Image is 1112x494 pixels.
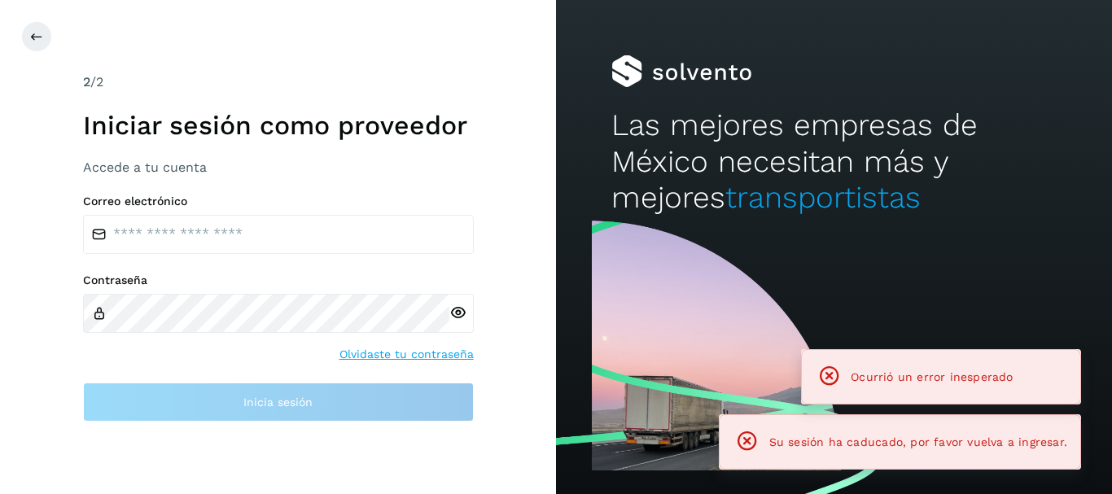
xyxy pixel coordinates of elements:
[83,273,474,287] label: Contraseña
[611,107,1056,216] h2: Las mejores empresas de México necesitan más y mejores
[83,110,474,141] h1: Iniciar sesión como proveedor
[851,370,1013,383] span: Ocurrió un error inesperado
[83,383,474,422] button: Inicia sesión
[339,346,474,363] a: Olvidaste tu contraseña
[83,195,474,208] label: Correo electrónico
[83,72,474,92] div: /2
[243,396,313,408] span: Inicia sesión
[83,160,474,175] h3: Accede a tu cuenta
[769,435,1067,448] span: Su sesión ha caducado, por favor vuelva a ingresar.
[83,74,90,90] span: 2
[725,180,921,215] span: transportistas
